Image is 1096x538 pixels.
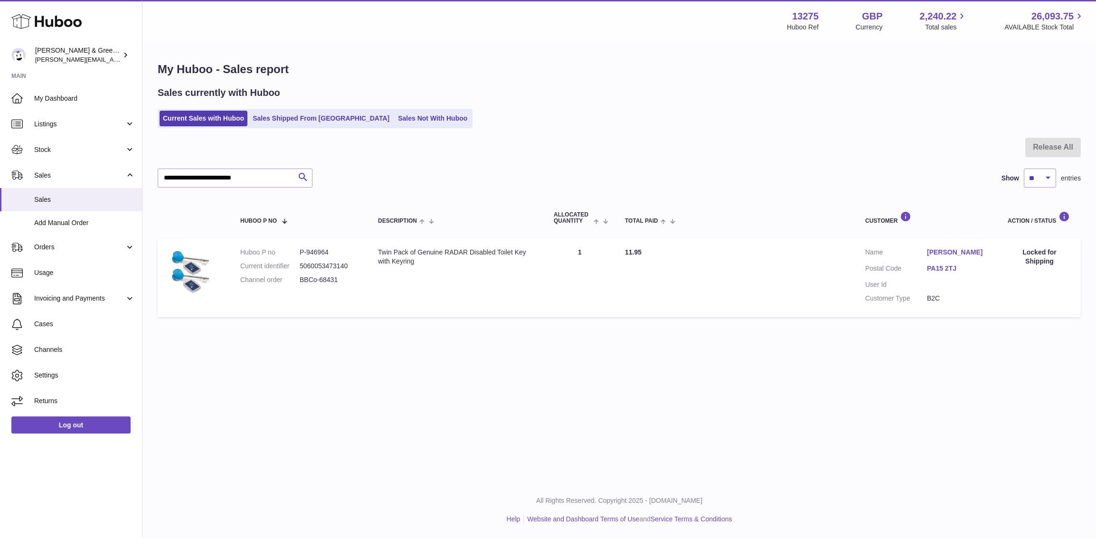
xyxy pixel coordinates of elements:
[34,371,135,380] span: Settings
[35,46,121,64] div: [PERSON_NAME] & Green Ltd
[378,248,535,266] div: Twin Pack of Genuine RADAR Disabled Toilet Key with Keyring
[158,62,1081,77] h1: My Huboo - Sales report
[300,248,359,257] dd: P-946964
[865,211,989,224] div: Customer
[651,515,732,523] a: Service Terms & Conditions
[920,10,957,23] span: 2,240.22
[34,396,135,406] span: Returns
[1008,248,1071,266] div: Locked for Shipping
[34,195,135,204] span: Sales
[865,248,927,259] dt: Name
[1004,23,1085,32] span: AVAILABLE Stock Total
[524,515,732,524] li: and
[554,212,591,224] span: ALLOCATED Quantity
[34,268,135,277] span: Usage
[240,218,277,224] span: Huboo P no
[34,94,135,103] span: My Dashboard
[507,515,520,523] a: Help
[625,248,642,256] span: 11.95
[300,275,359,284] dd: BBCo-68431
[34,145,125,154] span: Stock
[150,496,1088,505] p: All Rights Reserved. Copyright 2025 - [DOMAIN_NAME]
[1031,10,1074,23] span: 26,093.75
[34,218,135,227] span: Add Manual Order
[865,294,927,303] dt: Customer Type
[11,48,26,62] img: ellen@bluebadgecompany.co.uk
[1008,211,1071,224] div: Action / Status
[34,120,125,129] span: Listings
[395,111,471,126] a: Sales Not With Huboo
[865,264,927,275] dt: Postal Code
[35,56,190,63] span: [PERSON_NAME][EMAIL_ADDRESS][DOMAIN_NAME]
[865,280,927,289] dt: User Id
[300,262,359,271] dd: 5060053473140
[240,262,300,271] dt: Current identifier
[862,10,882,23] strong: GBP
[34,294,125,303] span: Invoicing and Payments
[160,111,247,126] a: Current Sales with Huboo
[527,515,639,523] a: Website and Dashboard Terms of Use
[34,345,135,354] span: Channels
[925,23,967,32] span: Total sales
[158,86,280,99] h2: Sales currently with Huboo
[240,248,300,257] dt: Huboo P no
[1004,10,1085,32] a: 26,093.75 AVAILABLE Stock Total
[920,10,968,32] a: 2,240.22 Total sales
[927,294,989,303] dd: B2C
[34,243,125,252] span: Orders
[625,218,658,224] span: Total paid
[34,171,125,180] span: Sales
[1061,174,1081,183] span: entries
[378,218,417,224] span: Description
[249,111,393,126] a: Sales Shipped From [GEOGRAPHIC_DATA]
[927,264,989,273] a: PA15 2TJ
[792,10,819,23] strong: 13275
[167,248,215,295] img: $_57.JPG
[11,416,131,434] a: Log out
[787,23,819,32] div: Huboo Ref
[240,275,300,284] dt: Channel order
[34,320,135,329] span: Cases
[856,23,883,32] div: Currency
[1002,174,1019,183] label: Show
[544,238,615,317] td: 1
[927,248,989,257] a: [PERSON_NAME]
